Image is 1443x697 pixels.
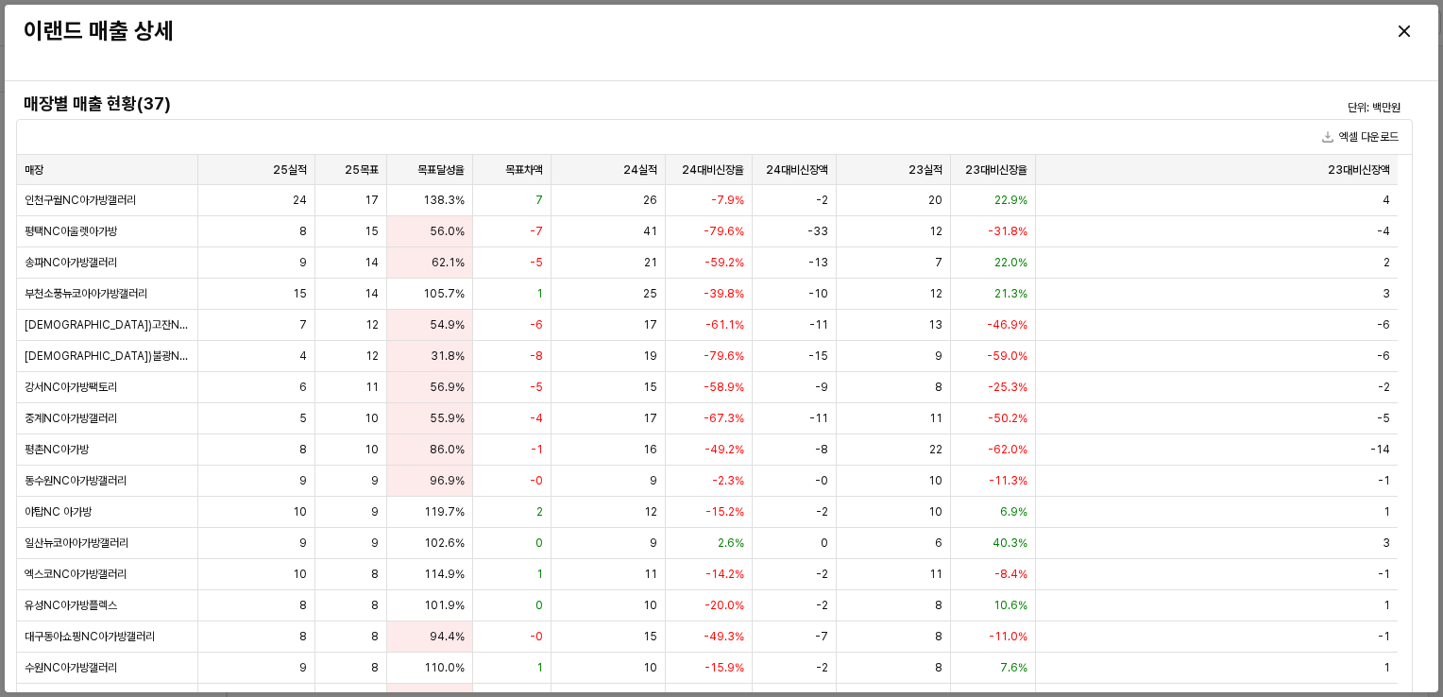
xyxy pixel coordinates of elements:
span: -14.2% [705,567,744,582]
span: -1 [1378,473,1390,488]
span: 56.0% [430,224,465,239]
span: 9 [299,535,307,551]
span: -79.6% [704,224,744,239]
span: 4 [299,348,307,364]
span: 11 [365,380,379,395]
span: 24실적 [623,161,657,177]
span: 12 [365,348,379,364]
span: 1 [1384,504,1390,519]
span: -1 [531,442,543,457]
span: 8 [935,380,942,395]
span: 1 [1384,660,1390,675]
h4: 매장별 매출 현황(37) [24,94,1056,113]
button: 엑셀 다운로드 [1315,126,1406,148]
span: -1 [1378,567,1390,582]
span: 9 [650,535,657,551]
span: -9 [815,380,828,395]
span: -2 [816,567,828,582]
span: 1 [1384,598,1390,613]
span: 10 [643,660,657,675]
span: 6 [299,380,307,395]
span: 62.1% [432,255,465,270]
span: -11.3% [989,473,1027,488]
span: -59.2% [705,255,744,270]
span: 1 [536,660,543,675]
span: [DEMOGRAPHIC_DATA])고잔NC아가방 [25,317,190,332]
span: 12 [365,317,379,332]
span: 강서NC아가방팩토리 [25,380,117,395]
span: 2 [1384,255,1390,270]
span: -62.0% [988,442,1027,457]
span: 25 [643,286,657,301]
span: -49.3% [704,629,744,644]
span: -58.9% [704,380,744,395]
span: -5 [530,380,543,395]
span: 2 [536,504,543,519]
span: -11 [809,411,828,426]
span: -8.4% [994,567,1027,582]
span: 14 [365,255,379,270]
span: 8 [299,442,307,457]
span: 10 [928,504,942,519]
span: -11.0% [989,629,1027,644]
span: 0 [535,535,543,551]
span: -7 [530,224,543,239]
span: 24 [293,193,307,208]
span: 9 [371,504,379,519]
span: 22.9% [994,193,1027,208]
span: 9 [299,255,307,270]
span: 105.7% [423,286,465,301]
span: 10 [928,473,942,488]
span: 야탑NC 아가방 [25,504,92,519]
span: 11 [644,567,657,582]
span: -33 [807,224,828,239]
span: -4 [1377,224,1390,239]
span: -0 [530,629,543,644]
span: 10 [643,598,657,613]
span: 목표달성율 [417,161,465,177]
span: -5 [1377,411,1390,426]
span: 9 [371,535,379,551]
span: 10.6% [993,598,1027,613]
span: 101.9% [424,598,465,613]
span: 1 [536,567,543,582]
span: 5 [299,411,307,426]
span: 23대비신장율 [965,161,1027,177]
span: 15 [293,286,307,301]
span: 12 [929,224,942,239]
span: -11 [809,317,828,332]
span: -8 [815,442,828,457]
span: 평촌NC아가방 [25,442,89,457]
span: 9 [299,473,307,488]
span: -2 [816,598,828,613]
span: 대구동아쇼핑NC아가방갤러리 [25,629,155,644]
span: 9 [935,348,942,364]
span: 54.9% [430,317,465,332]
span: -14 [1370,442,1390,457]
span: 17 [643,317,657,332]
span: 부천소풍뉴코아아가방갤러리 [25,286,147,301]
span: 12 [644,504,657,519]
span: -2 [816,504,828,519]
span: -31.8% [988,224,1027,239]
span: 17 [643,411,657,426]
span: 110.0% [424,660,465,675]
span: -2 [816,193,828,208]
span: 11 [929,411,942,426]
span: 유성NC아가방플렉스 [25,598,117,613]
span: [DEMOGRAPHIC_DATA])불광NC 아가방 [25,348,190,364]
span: 7 [535,193,543,208]
span: 1 [536,286,543,301]
span: 23실적 [908,161,942,177]
span: 8 [299,598,307,613]
span: 96.9% [430,473,465,488]
span: 3 [1383,286,1390,301]
span: -2 [1378,380,1390,395]
span: 102.6% [424,535,465,551]
span: -59.0% [987,348,1027,364]
span: 9 [371,473,379,488]
span: 26 [643,193,657,208]
span: 매장 [25,161,43,177]
span: 22.0% [994,255,1027,270]
span: 9 [650,473,657,488]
